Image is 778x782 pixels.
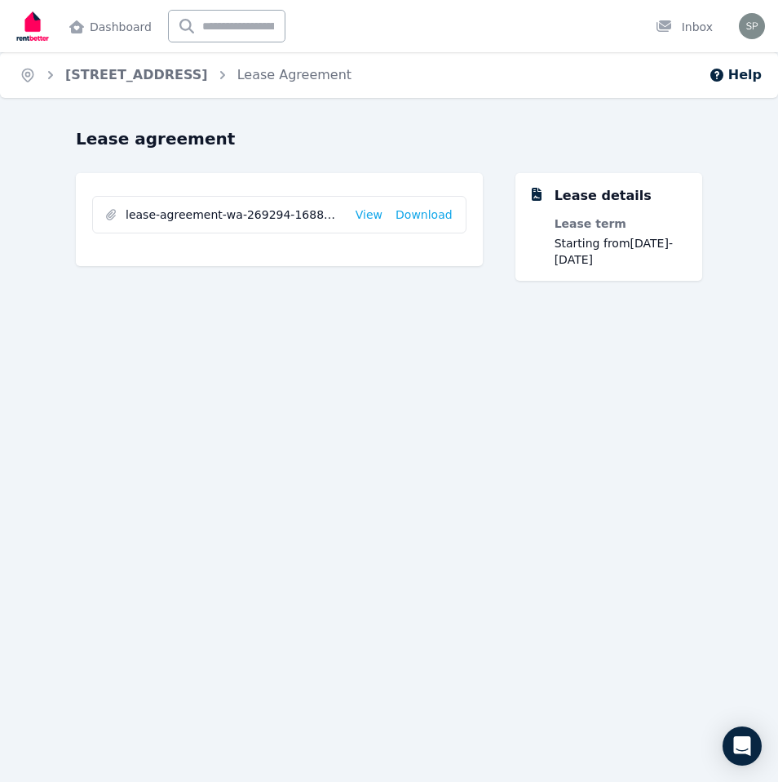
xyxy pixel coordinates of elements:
[555,186,652,206] div: Lease details
[555,215,689,232] dt: Lease term
[656,19,713,35] div: Inbox
[709,65,762,85] button: Help
[13,6,52,47] img: RentBetter
[739,13,765,39] img: Shanade Phillips
[723,726,762,766] div: Open Intercom Messenger
[76,127,702,150] h1: Lease agreement
[555,235,689,268] dd: Starting from [DATE] - [DATE]
[396,207,453,223] a: Download
[356,207,382,223] a: View
[65,67,208,82] a: [STREET_ADDRESS]
[237,67,351,82] a: Lease Agreement
[126,207,343,223] span: lease-agreement-wa-269294-1688994337753.pdf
